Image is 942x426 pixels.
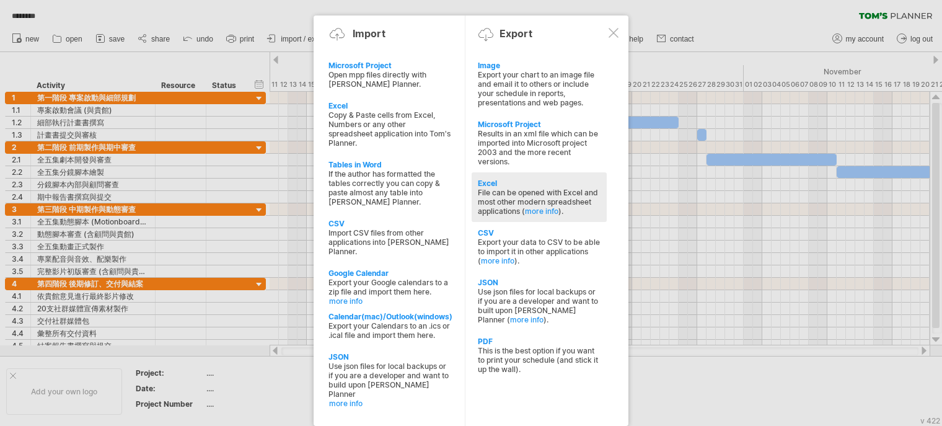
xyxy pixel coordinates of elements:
a: more info [510,315,544,324]
div: Import [353,27,385,40]
div: CSV [478,228,601,237]
div: Microsoft Project [478,120,601,129]
a: more info [329,399,452,408]
div: Copy & Paste cells from Excel, Numbers or any other spreadsheet application into Tom's Planner. [328,110,451,148]
div: Excel [328,101,451,110]
a: more info [329,296,452,306]
div: Results in an xml file which can be imported into Microsoft project 2003 and the more recent vers... [478,129,601,166]
a: more info [481,256,514,265]
div: If the author has formatted the tables correctly you can copy & paste almost any table into [PERS... [328,169,451,206]
div: Export your chart to an image file and email it to others or include your schedule in reports, pr... [478,70,601,107]
div: Use json files for local backups or if you are a developer and want to built upon [PERSON_NAME] P... [478,287,601,324]
div: PDF [478,337,601,346]
a: more info [525,206,558,216]
div: Export your data to CSV to be able to import it in other applications ( ). [478,237,601,265]
div: Tables in Word [328,160,451,169]
div: Export [500,27,532,40]
div: Excel [478,179,601,188]
div: JSON [478,278,601,287]
div: Image [478,61,601,70]
div: This is the best option if you want to print your schedule (and stick it up the wall). [478,346,601,374]
div: File can be opened with Excel and most other modern spreadsheet applications ( ). [478,188,601,216]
